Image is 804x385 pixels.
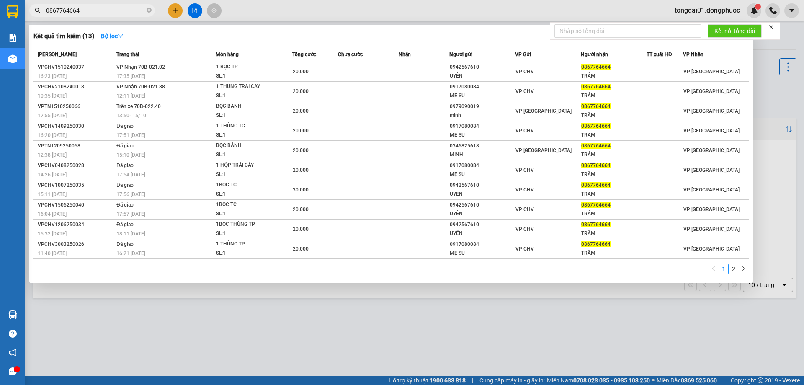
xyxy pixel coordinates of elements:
div: VPCHV0408250028 [38,161,114,170]
div: 1BỌC TC [216,181,279,190]
div: TRÂM [581,150,646,159]
div: 1 BỌC TP [216,62,279,72]
span: Kết nối tổng đài [714,26,755,36]
span: Đã giao [116,182,134,188]
img: solution-icon [8,34,17,42]
button: left [709,264,719,274]
div: TRÂM [581,111,646,120]
span: 20.000 [293,147,309,153]
span: VP [GEOGRAPHIC_DATA] [683,207,740,212]
div: SL: 1 [216,72,279,81]
button: Bộ lọcdown [94,29,130,43]
span: 20.000 [293,128,309,134]
div: TRÂM [581,72,646,80]
span: VP CHV [515,167,534,173]
span: 0867764664 [581,202,611,208]
span: 20.000 [293,226,309,232]
img: warehouse-icon [8,310,17,319]
span: Chưa cước [338,52,363,57]
span: VP CHV [515,187,534,193]
div: SL: 1 [216,170,279,179]
button: Kết nối tổng đài [708,24,762,38]
span: 12:38 [DATE] [38,152,67,158]
span: VP Nhận 70B-021.02 [116,64,165,70]
span: 11:40 [DATE] [38,251,67,256]
div: SL: 1 [216,150,279,160]
span: VP CHV [515,88,534,94]
span: 17:56 [DATE] [116,191,145,197]
span: close [768,24,774,30]
span: 16:20 [DATE] [38,132,67,138]
div: 1 HỘP TRÁI CÂY [216,161,279,170]
span: search [35,8,41,13]
span: down [118,33,124,39]
div: 0346825618 [450,142,515,150]
div: VPTN1510250066 [38,102,114,111]
span: VP Nhận 70B-021.88 [116,84,165,90]
div: TRÂM [581,170,646,179]
span: VP [GEOGRAPHIC_DATA] [683,108,740,114]
span: Đã giao [116,241,134,247]
span: VP [GEOGRAPHIC_DATA] [683,147,740,153]
div: SL: 1 [216,111,279,120]
div: 0917080084 [450,240,515,249]
div: UYÊN [450,209,515,218]
div: VPCHV1007250035 [38,181,114,190]
span: VP [GEOGRAPHIC_DATA] [683,246,740,252]
span: message [9,367,17,375]
div: TRÂM [581,190,646,199]
div: SL: 1 [216,190,279,199]
span: question-circle [9,330,17,338]
span: VP [GEOGRAPHIC_DATA] [683,226,740,232]
strong: Bộ lọc [101,33,124,39]
span: 20.000 [293,69,309,75]
div: TRÂM [581,209,646,218]
span: 16:04 [DATE] [38,211,67,217]
span: VP CHV [515,207,534,212]
span: 15:32 [DATE] [38,231,67,237]
span: 15:11 [DATE] [38,191,67,197]
div: 1BỌC THÙNG TP [216,220,279,229]
button: right [739,264,749,274]
div: SL: 1 [216,209,279,219]
span: 12:11 [DATE] [116,93,145,99]
span: Đã giao [116,222,134,227]
span: Người nhận [581,52,608,57]
img: logo-vxr [7,5,18,18]
span: 17:54 [DATE] [116,172,145,178]
span: 0867764664 [581,123,611,129]
span: 0867764664 [581,222,611,227]
span: VP [GEOGRAPHIC_DATA] [683,128,740,134]
span: Đã giao [116,163,134,168]
input: Tìm tên, số ĐT hoặc mã đơn [46,6,145,15]
span: VP [GEOGRAPHIC_DATA] [515,108,572,114]
span: 0867764664 [581,84,611,90]
span: VP CHV [515,246,534,252]
div: SL: 1 [216,91,279,101]
span: 0867764664 [581,143,611,149]
div: VPCHV2108240018 [38,83,114,91]
span: Đã giao [116,123,134,129]
span: close-circle [147,7,152,15]
div: 0917080084 [450,83,515,91]
span: 10:35 [DATE] [38,93,67,99]
div: minh [450,111,515,120]
span: notification [9,349,17,357]
div: 1 THÙNG TC [216,121,279,131]
div: UYÊN [450,229,515,238]
span: Nhãn [399,52,411,57]
span: close-circle [147,8,152,13]
span: VP CHV [515,226,534,232]
span: 17:51 [DATE] [116,132,145,138]
span: 12:55 [DATE] [38,113,67,119]
div: TRÂM [581,91,646,100]
span: VP Gửi [515,52,531,57]
input: Nhập số tổng đài [554,24,701,38]
span: VP [GEOGRAPHIC_DATA] [683,88,740,94]
h3: Kết quả tìm kiếm ( 13 ) [33,32,94,41]
span: 16:23 [DATE] [38,73,67,79]
a: 2 [729,264,738,274]
span: 15:10 [DATE] [116,152,145,158]
span: VP [GEOGRAPHIC_DATA] [515,147,572,153]
div: 0917080084 [450,122,515,131]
